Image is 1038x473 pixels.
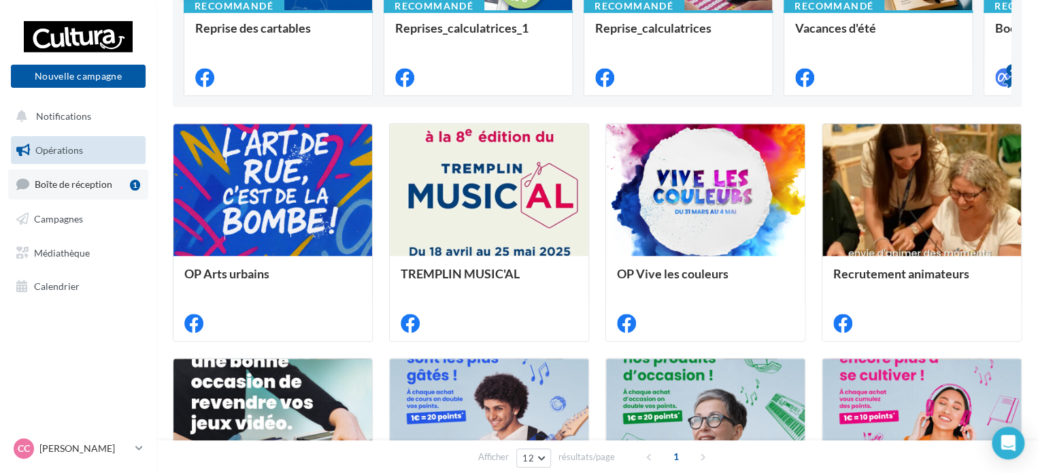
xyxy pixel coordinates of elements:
span: Médiathèque [34,246,90,258]
div: TREMPLIN MUSIC'AL [401,267,577,294]
span: résultats/page [558,451,615,463]
a: Calendrier [8,272,148,301]
div: OP Vive les couleurs [617,267,794,294]
button: Notifications [8,102,143,131]
span: Afficher [478,451,509,463]
div: Vacances d'été [795,21,961,48]
span: Campagnes [34,213,83,225]
div: Open Intercom Messenger [992,427,1024,459]
a: CC [PERSON_NAME] [11,436,146,461]
a: Boîte de réception1 [8,169,148,199]
span: Opérations [35,144,83,156]
div: OP Arts urbains [184,267,361,294]
p: [PERSON_NAME] [39,442,130,455]
a: Campagnes [8,205,148,233]
span: CC [18,442,30,455]
div: Reprise des cartables [195,21,361,48]
div: 4 [1006,64,1018,76]
span: 1 [665,446,687,468]
a: Médiathèque [8,239,148,267]
button: Nouvelle campagne [11,65,146,88]
span: Boîte de réception [35,178,112,190]
span: Notifications [36,110,91,122]
span: 12 [522,453,534,463]
a: Opérations [8,136,148,165]
div: Recrutement animateurs [833,267,1010,294]
div: 1 [130,180,140,191]
span: Calendrier [34,280,80,292]
div: Reprise_calculatrices [595,21,761,48]
button: 12 [516,448,551,468]
div: Reprises_calculatrices_1 [395,21,561,48]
